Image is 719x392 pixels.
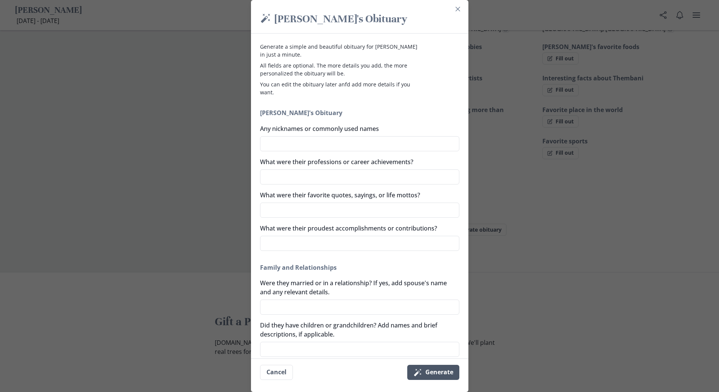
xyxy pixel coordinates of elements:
[452,3,464,15] button: Close
[260,80,419,96] p: You can edit the obituary later anfd add more details if you want.
[260,191,455,200] label: What were their favorite quotes, sayings, or life mottos?
[260,124,455,133] label: Any nicknames or commonly used names
[260,224,455,233] label: What were their proudest accomplishments or contributions?
[260,263,459,272] h2: Family and Relationships
[260,365,293,380] button: Cancel
[260,12,459,27] h2: [PERSON_NAME]'s Obituary
[407,365,459,380] button: Generate
[260,278,455,297] label: Were they married or in a relationship? If yes, add spouse's name and any relevant details.
[260,43,419,58] p: Generate a simple and beautiful obituary for [PERSON_NAME] in just a minute.
[260,61,419,77] p: All fields are optional. The more details you add, the more personalized the obituary will be.
[260,321,455,339] label: Did they have children or grandchildren? Add names and brief descriptions, if applicable.
[260,108,459,117] h2: [PERSON_NAME]'s Obituary
[260,157,455,166] label: What were their professions or career achievements?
